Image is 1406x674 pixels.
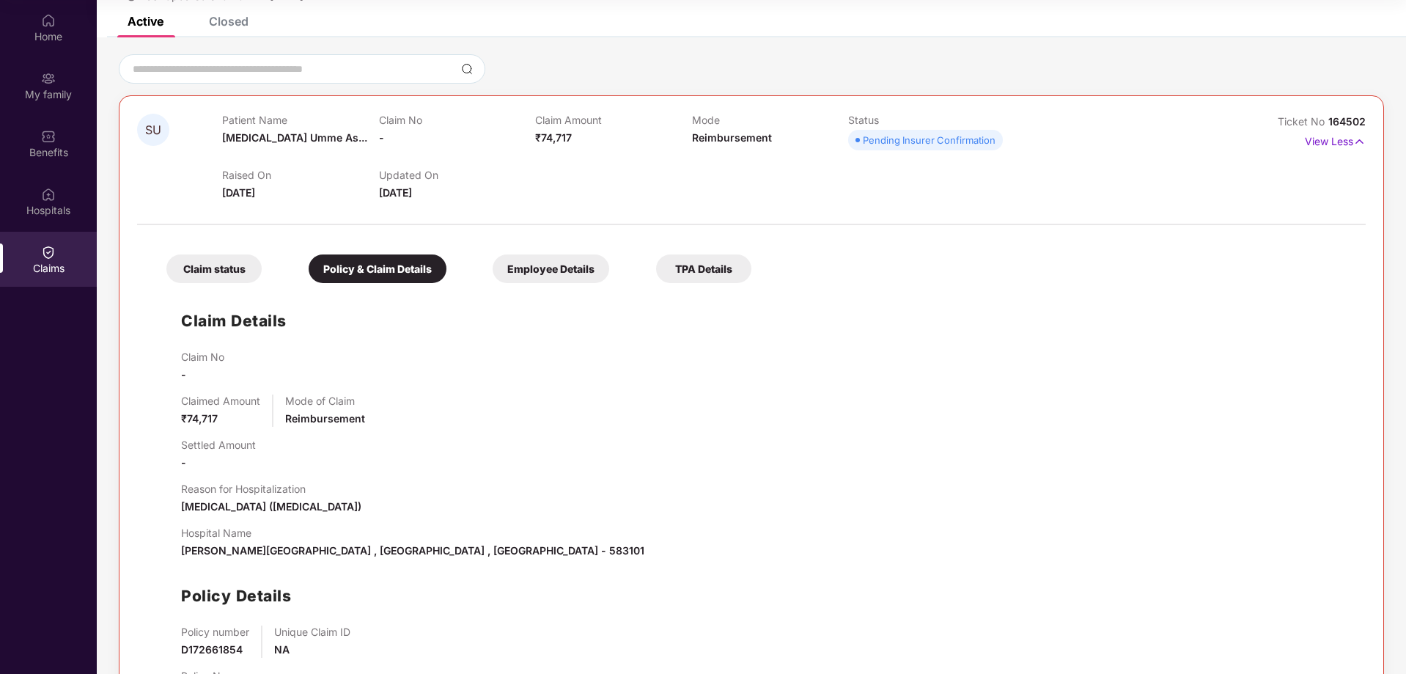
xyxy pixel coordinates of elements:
[656,254,751,283] div: TPA Details
[181,643,243,656] span: D172661854
[181,527,644,539] p: Hospital Name
[535,131,572,144] span: ₹74,717
[41,71,56,86] img: svg+xml;base64,PHN2ZyB3aWR0aD0iMjAiIGhlaWdodD0iMjAiIHZpZXdCb3g9IjAgMCAyMCAyMCIgZmlsbD0ibm9uZSIgeG...
[848,114,1004,126] p: Status
[863,133,995,147] div: Pending Insurer Confirmation
[145,124,161,136] span: SU
[181,351,224,363] p: Claim No
[309,254,446,283] div: Policy & Claim Details
[181,500,361,513] span: [MEDICAL_DATA] ([MEDICAL_DATA])
[285,412,365,425] span: Reimbursement
[181,309,287,333] h1: Claim Details
[181,626,249,638] p: Policy number
[1328,115,1366,128] span: 164502
[379,131,384,144] span: -
[41,129,56,144] img: svg+xml;base64,PHN2ZyBpZD0iQmVuZWZpdHMiIHhtbG5zPSJodHRwOi8vd3d3LnczLm9yZy8yMDAwL3N2ZyIgd2lkdGg9Ij...
[41,13,56,28] img: svg+xml;base64,PHN2ZyBpZD0iSG9tZSIgeG1sbnM9Imh0dHA6Ly93d3cudzMub3JnLzIwMDAvc3ZnIiB3aWR0aD0iMjAiIG...
[222,169,378,181] p: Raised On
[274,643,290,656] span: NA
[181,456,186,469] span: -
[493,254,609,283] div: Employee Details
[379,169,535,181] p: Updated On
[379,186,412,199] span: [DATE]
[222,131,367,144] span: [MEDICAL_DATA] Umme As...
[166,254,262,283] div: Claim status
[41,245,56,260] img: svg+xml;base64,PHN2ZyBpZD0iQ2xhaW0iIHhtbG5zPSJodHRwOi8vd3d3LnczLm9yZy8yMDAwL3N2ZyIgd2lkdGg9IjIwIi...
[274,626,350,638] p: Unique Claim ID
[181,584,291,608] h1: Policy Details
[1353,133,1366,150] img: svg+xml;base64,PHN2ZyB4bWxucz0iaHR0cDovL3d3dy53My5vcmcvMjAwMC9zdmciIHdpZHRoPSIxNyIgaGVpZ2h0PSIxNy...
[41,187,56,202] img: svg+xml;base64,PHN2ZyBpZD0iSG9zcGl0YWxzIiB4bWxucz0iaHR0cDovL3d3dy53My5vcmcvMjAwMC9zdmciIHdpZHRoPS...
[128,14,163,29] div: Active
[379,114,535,126] p: Claim No
[461,63,473,75] img: svg+xml;base64,PHN2ZyBpZD0iU2VhcmNoLTMyeDMyIiB4bWxucz0iaHR0cDovL3d3dy53My5vcmcvMjAwMC9zdmciIHdpZH...
[1278,115,1328,128] span: Ticket No
[181,483,361,495] p: Reason for Hospitalization
[181,412,218,425] span: ₹74,717
[209,14,249,29] div: Closed
[222,186,255,199] span: [DATE]
[692,131,772,144] span: Reimbursement
[285,395,365,407] p: Mode of Claim
[535,114,691,126] p: Claim Amount
[181,439,256,451] p: Settled Amount
[1305,130,1366,150] p: View Less
[692,114,848,126] p: Mode
[222,114,378,126] p: Patient Name
[181,395,260,407] p: Claimed Amount
[181,544,644,557] span: [PERSON_NAME][GEOGRAPHIC_DATA] , [GEOGRAPHIC_DATA] , [GEOGRAPHIC_DATA] - 583101
[181,368,186,381] span: -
